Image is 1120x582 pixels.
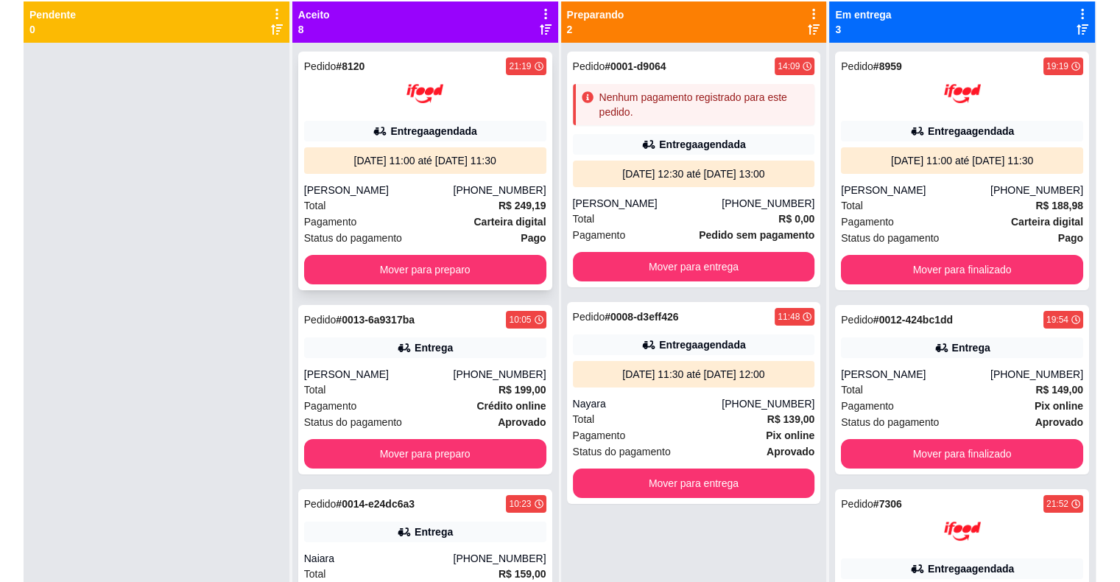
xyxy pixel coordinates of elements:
[767,413,815,425] strong: R$ 139,00
[873,314,953,326] strong: # 0012-424bc1dd
[336,498,415,510] strong: # 0014-e24dc6a3
[1046,314,1068,326] div: 19:54
[415,525,453,539] div: Entrega
[298,22,330,37] p: 8
[841,414,939,430] span: Status do pagamento
[473,216,546,228] strong: Carteira digital
[873,498,902,510] strong: # 7306
[990,183,1083,197] div: [PHONE_NUMBER]
[722,396,814,411] div: [PHONE_NUMBER]
[873,60,902,72] strong: # 8959
[579,166,809,181] div: [DATE] 12:30 até [DATE] 13:00
[567,7,624,22] p: Preparando
[499,200,546,211] strong: R$ 249,19
[1035,400,1083,412] strong: Pix online
[841,367,990,382] div: [PERSON_NAME]
[841,197,863,214] span: Total
[835,7,891,22] p: Em entrega
[599,90,809,119] div: Nenhum pagamento registrado para este pedido.
[573,443,671,460] span: Status do pagamento
[509,60,531,72] div: 21:19
[304,60,337,72] span: Pedido
[841,439,1083,469] button: Mover para finalizado
[841,183,990,197] div: [PERSON_NAME]
[573,469,815,498] button: Mover para entrega
[659,137,745,152] div: Entrega agendada
[509,498,531,510] div: 10:23
[944,513,981,550] img: ifood
[573,427,626,443] span: Pagamento
[1011,216,1083,228] strong: Carteira digital
[835,22,891,37] p: 3
[1035,416,1083,428] strong: aprovado
[1046,498,1068,510] div: 21:52
[573,196,722,211] div: [PERSON_NAME]
[415,340,453,355] div: Entrega
[952,340,990,355] div: Entrega
[304,498,337,510] span: Pedido
[767,446,814,457] strong: aprovado
[453,551,546,566] div: [PHONE_NUMBER]
[1046,60,1068,72] div: 19:19
[573,411,595,427] span: Total
[336,314,415,326] strong: # 0013-6a9317ba
[298,7,330,22] p: Aceito
[579,367,809,382] div: [DATE] 11:30 até [DATE] 12:00
[699,229,814,241] strong: Pedido sem pagamento
[605,311,678,323] strong: # 0008-d3eff426
[990,367,1083,382] div: [PHONE_NUMBER]
[304,414,402,430] span: Status do pagamento
[573,211,595,227] span: Total
[336,60,364,72] strong: # 8120
[567,22,624,37] p: 2
[1035,200,1083,211] strong: R$ 188,98
[573,252,815,281] button: Mover para entrega
[573,311,605,323] span: Pedido
[453,367,546,382] div: [PHONE_NUMBER]
[499,384,546,396] strong: R$ 199,00
[304,183,454,197] div: [PERSON_NAME]
[778,60,800,72] div: 14:09
[928,561,1014,576] div: Entrega agendada
[509,314,531,326] div: 10:05
[573,396,722,411] div: Nayara
[304,566,326,582] span: Total
[944,75,981,112] img: ifood
[498,416,546,428] strong: aprovado
[841,214,894,230] span: Pagamento
[304,230,402,246] span: Status do pagamento
[304,314,337,326] span: Pedido
[29,22,76,37] p: 0
[841,60,873,72] span: Pedido
[841,314,873,326] span: Pedido
[573,60,605,72] span: Pedido
[521,232,546,244] strong: Pago
[841,398,894,414] span: Pagamento
[29,7,76,22] p: Pendente
[841,382,863,398] span: Total
[928,124,1014,139] div: Entrega agendada
[304,398,357,414] span: Pagamento
[304,439,546,469] button: Mover para preparo
[1058,232,1083,244] strong: Pago
[304,382,326,398] span: Total
[310,153,540,168] div: [DATE] 11:00 até [DATE] 11:30
[304,367,454,382] div: [PERSON_NAME]
[778,213,814,225] strong: R$ 0,00
[605,60,666,72] strong: # 0001-d9064
[390,124,476,139] div: Entrega agendada
[841,498,873,510] span: Pedido
[847,153,1077,168] div: [DATE] 11:00 até [DATE] 11:30
[304,214,357,230] span: Pagamento
[304,255,546,284] button: Mover para preparo
[778,311,800,323] div: 11:48
[573,227,626,243] span: Pagamento
[304,551,454,566] div: Naiara
[766,430,814,441] strong: Pix online
[1035,384,1083,396] strong: R$ 149,00
[659,337,745,352] div: Entrega agendada
[841,255,1083,284] button: Mover para finalizado
[499,568,546,580] strong: R$ 159,00
[476,400,546,412] strong: Crédito online
[841,230,939,246] span: Status do pagamento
